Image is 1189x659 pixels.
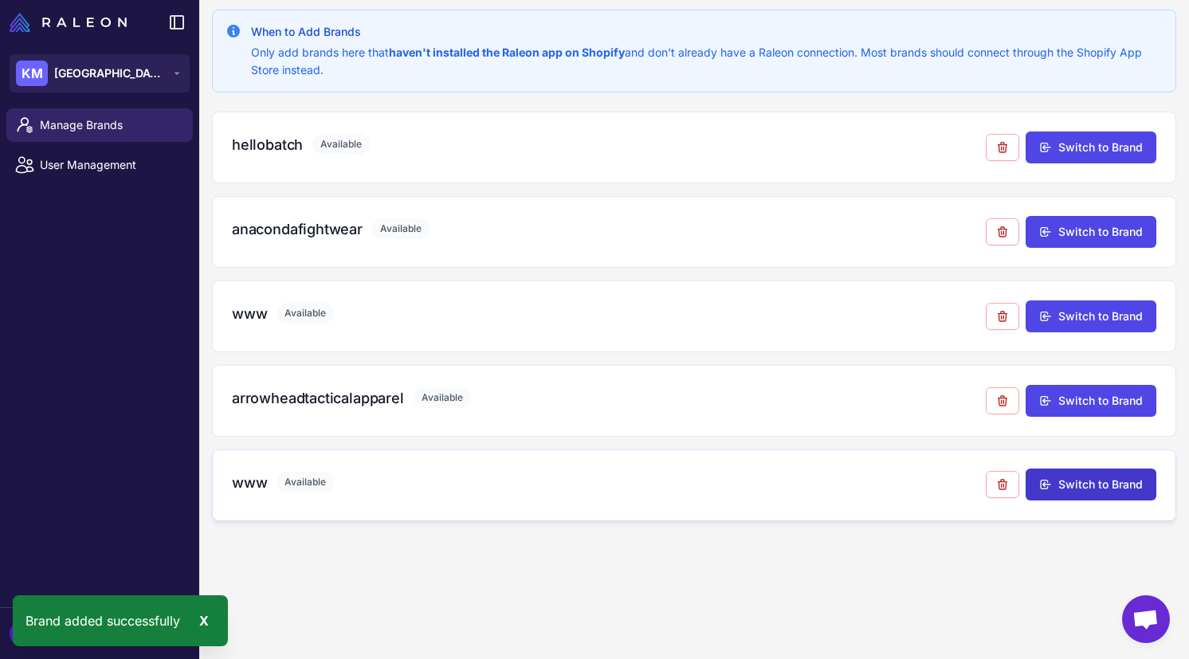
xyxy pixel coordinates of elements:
strong: haven't installed the Raleon app on Shopify [389,45,625,59]
div: Open chat [1122,595,1170,643]
h3: hellobatch [232,134,303,155]
h3: www [232,303,267,324]
span: Available [372,218,430,239]
h3: When to Add Brands [251,23,1163,41]
span: Available [277,472,334,492]
button: Remove from agency [986,134,1019,161]
button: KM[GEOGRAPHIC_DATA] [10,54,190,92]
div: X [193,608,215,634]
span: [GEOGRAPHIC_DATA] [54,65,166,82]
a: User Management [6,148,193,182]
span: Available [312,134,370,155]
span: Available [277,303,334,324]
a: Raleon Logo [10,13,133,32]
button: Switch to Brand [1026,385,1156,417]
button: Remove from agency [986,303,1019,330]
h3: www [232,472,267,493]
button: Remove from agency [986,471,1019,498]
button: Switch to Brand [1026,469,1156,500]
button: Switch to Brand [1026,131,1156,163]
a: Manage Brands [6,108,193,142]
button: Remove from agency [986,218,1019,245]
button: Switch to Brand [1026,216,1156,248]
div: KM [16,61,48,86]
div: Brand added successfully [13,595,228,646]
h3: arrowheadtacticalapparel [232,387,404,409]
span: Available [414,387,471,408]
h3: anacondafightwear [232,218,363,240]
span: User Management [40,156,180,174]
div: C [10,621,41,646]
img: Raleon Logo [10,13,127,32]
button: Remove from agency [986,387,1019,414]
span: Manage Brands [40,116,180,134]
p: Only add brands here that and don't already have a Raleon connection. Most brands should connect ... [251,44,1163,79]
button: Switch to Brand [1026,300,1156,332]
